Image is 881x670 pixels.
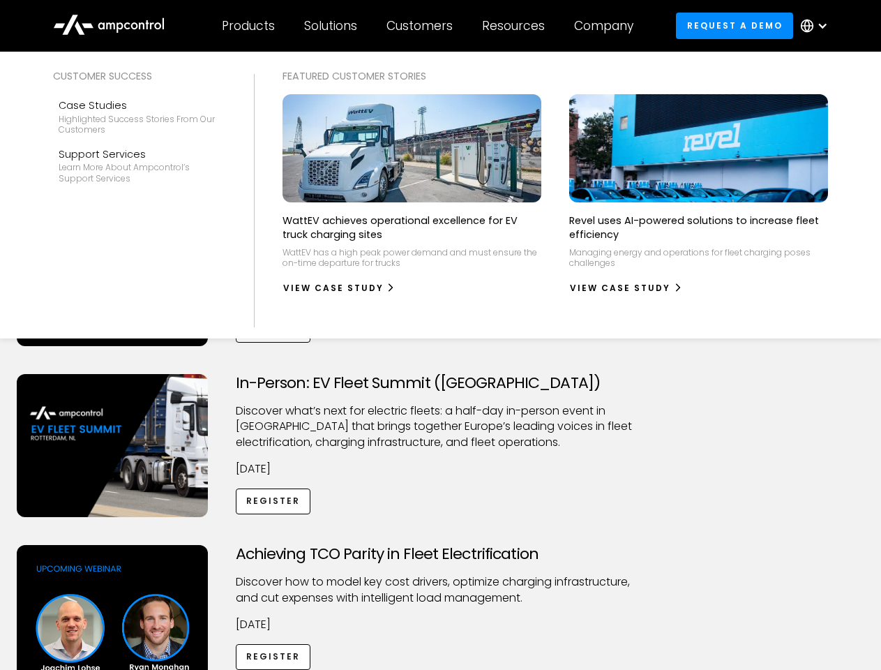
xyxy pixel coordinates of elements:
[236,374,646,392] h3: In-Person: EV Fleet Summit ([GEOGRAPHIC_DATA])
[236,644,311,670] a: Register
[283,277,396,299] a: View Case Study
[53,141,226,190] a: Support ServicesLearn more about Ampcontrol’s support services
[283,282,384,295] div: View Case Study
[386,18,453,33] div: Customers
[59,162,220,184] div: Learn more about Ampcontrol’s support services
[569,214,828,241] p: Revel uses AI-powered solutions to increase fleet efficiency
[569,247,828,269] p: Managing energy and operations for fleet charging poses challenges
[574,18,633,33] div: Company
[236,574,646,606] p: Discover how to model key cost drivers, optimize charging infrastructure, and cut expenses with i...
[222,18,275,33] div: Products
[283,214,541,241] p: WattEV achieves operational excellence for EV truck charging sites
[59,147,220,162] div: Support Services
[236,403,646,450] p: ​Discover what’s next for electric fleets: a half-day in-person event in [GEOGRAPHIC_DATA] that b...
[59,98,220,113] div: Case Studies
[53,92,226,141] a: Case StudiesHighlighted success stories From Our Customers
[283,247,541,269] p: WattEV has a high peak power demand and must ensure the on-time departure for trucks
[59,114,220,135] div: Highlighted success stories From Our Customers
[304,18,357,33] div: Solutions
[482,18,545,33] div: Resources
[236,489,311,514] a: Register
[676,13,793,38] a: Request a demo
[283,68,829,84] div: Featured Customer Stories
[53,68,226,84] div: Customer success
[570,282,670,295] div: View Case Study
[236,617,646,632] p: [DATE]
[236,545,646,563] h3: Achieving TCO Parity in Fleet Electrification
[236,461,646,477] p: [DATE]
[569,277,683,299] a: View Case Study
